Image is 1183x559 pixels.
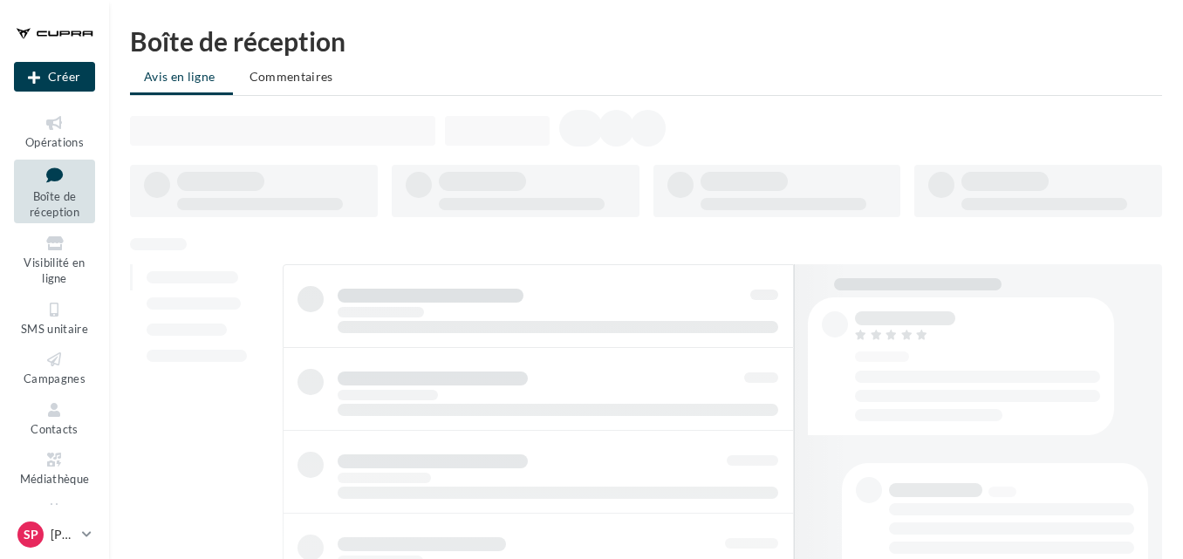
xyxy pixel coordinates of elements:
[20,472,90,486] span: Médiathèque
[31,422,79,436] span: Contacts
[21,322,88,336] span: SMS unitaire
[24,256,85,286] span: Visibilité en ligne
[24,526,38,543] span: Sp
[14,518,95,551] a: Sp [PERSON_NAME]
[51,526,75,543] p: [PERSON_NAME]
[24,372,85,385] span: Campagnes
[14,397,95,440] a: Contacts
[250,69,333,84] span: Commentaires
[30,189,79,220] span: Boîte de réception
[14,447,95,489] a: Médiathèque
[14,497,95,540] a: Calendrier
[14,62,95,92] div: Nouvelle campagne
[14,160,95,223] a: Boîte de réception
[14,62,95,92] button: Créer
[14,110,95,153] a: Opérations
[130,28,1162,54] div: Boîte de réception
[14,230,95,290] a: Visibilité en ligne
[14,297,95,339] a: SMS unitaire
[14,346,95,389] a: Campagnes
[25,135,84,149] span: Opérations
